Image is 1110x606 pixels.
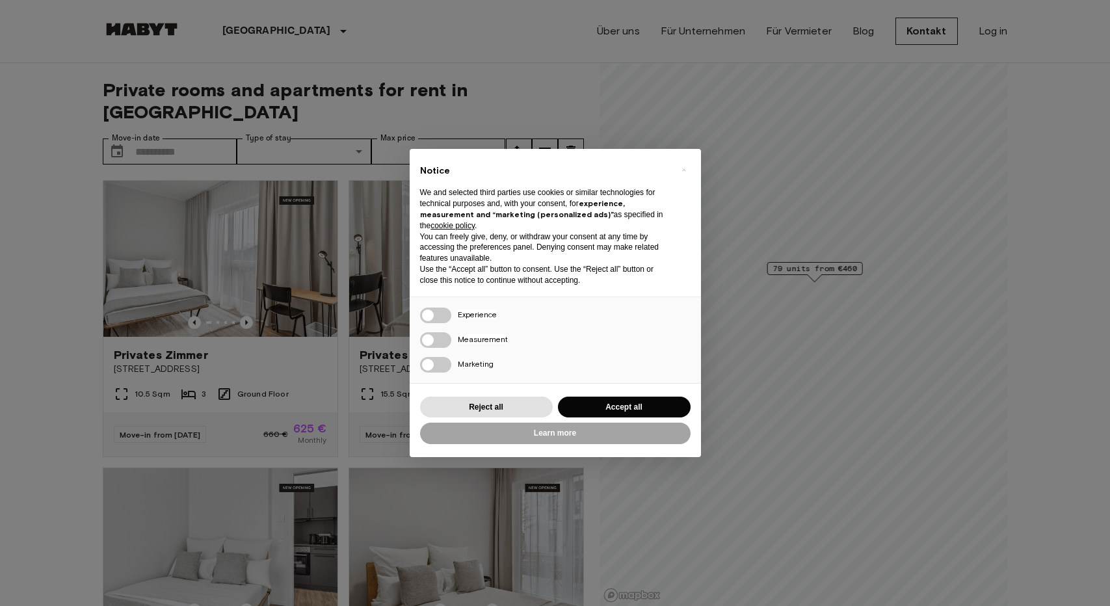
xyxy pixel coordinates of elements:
p: We and selected third parties use cookies or similar technologies for technical purposes and, wit... [420,187,670,231]
span: × [681,162,686,178]
p: You can freely give, deny, or withdraw your consent at any time by accessing the preferences pane... [420,231,670,264]
span: Experience [458,310,497,319]
button: Accept all [558,397,691,418]
button: Learn more [420,423,691,444]
span: Marketing [458,359,494,369]
a: cookie policy [430,221,475,230]
strong: experience, measurement and “marketing (personalized ads)” [420,198,625,219]
button: Reject all [420,397,553,418]
p: Use the “Accept all” button to consent. Use the “Reject all” button or close this notice to conti... [420,264,670,286]
h2: Notice [420,165,670,178]
button: Close this notice [674,159,694,180]
span: Measurement [458,334,508,344]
